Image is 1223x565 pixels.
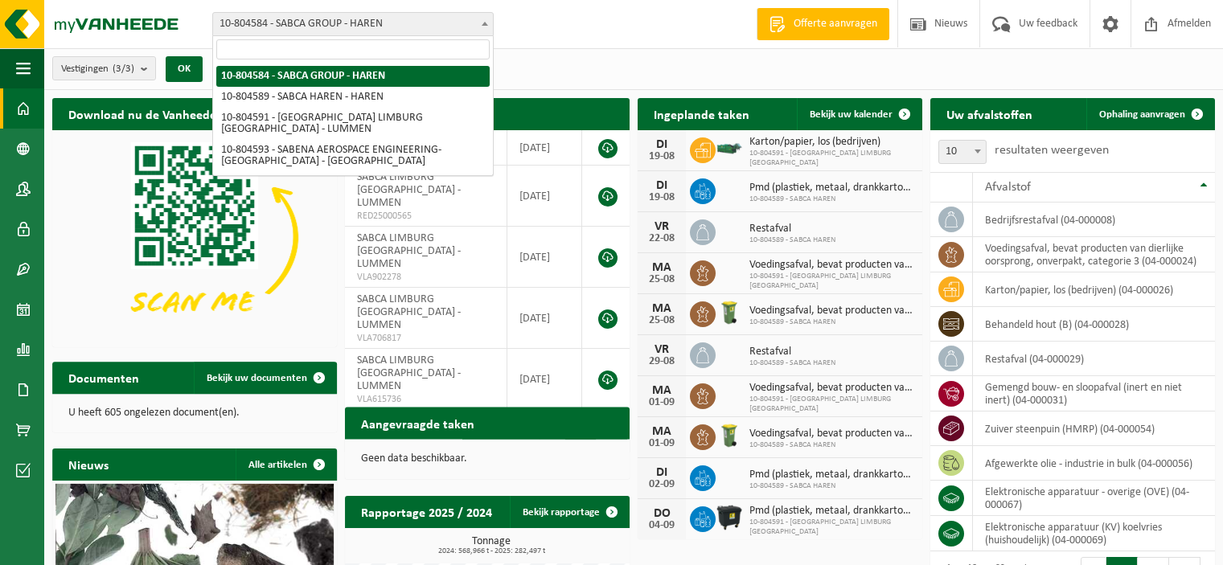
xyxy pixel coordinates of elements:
td: afgewerkte olie - industrie in bulk (04-000056) [973,446,1215,481]
a: Bekijk rapportage [510,496,628,528]
span: Karton/papier, los (bedrijven) [749,136,914,149]
td: restafval (04-000029) [973,342,1215,376]
div: DO [646,507,678,520]
span: SABCA LIMBURG [GEOGRAPHIC_DATA] - LUMMEN [357,232,461,270]
div: 29-08 [646,356,678,367]
span: 10-804584 - SABCA GROUP - HAREN [212,12,494,36]
span: Restafval [749,346,835,358]
span: Pmd (plastiek, metaal, drankkartons) (bedrijven) [749,182,914,194]
span: Pmd (plastiek, metaal, drankkartons) (bedrijven) [749,505,914,518]
td: gemengd bouw- en sloopafval (inert en niet inert) (04-000031) [973,376,1215,411]
a: Ophaling aanvragen [1086,98,1213,130]
td: zuiver steenpuin (HMRP) (04-000054) [973,411,1215,446]
h2: Aangevraagde taken [345,407,490,439]
div: VR [646,220,678,233]
h2: Documenten [52,362,155,393]
h3: Tonnage [353,536,630,555]
span: Voedingsafval, bevat producten van dierlijke oorsprong, onverpakt, categorie 3 [749,259,914,272]
h2: Ingeplande taken [638,98,765,129]
div: 25-08 [646,315,678,326]
td: [DATE] [507,227,582,288]
td: [DATE] [507,166,582,227]
span: Afvalstof [985,181,1031,194]
h2: Download nu de Vanheede+ app! [52,98,267,129]
td: [DATE] [507,288,582,349]
button: OK [166,56,203,82]
span: 10-804589 - SABCA HAREN [749,440,914,450]
label: resultaten weergeven [995,144,1109,157]
span: 10-804589 - SABCA HAREN [749,358,835,368]
div: DI [646,179,678,192]
div: 04-09 [646,520,678,531]
div: 01-09 [646,438,678,449]
div: DI [646,466,678,479]
div: MA [646,384,678,397]
div: 19-08 [646,192,678,203]
h2: Nieuws [52,448,125,480]
span: 10-804591 - [GEOGRAPHIC_DATA] LIMBURG [GEOGRAPHIC_DATA] [749,395,914,414]
div: MA [646,261,678,274]
p: U heeft 605 ongelezen document(en). [68,407,321,419]
span: SABCA LIMBURG [GEOGRAPHIC_DATA] - LUMMEN [357,293,461,331]
div: DI [646,138,678,151]
span: Bekijk uw documenten [207,373,307,383]
a: Alle artikelen [236,448,335,481]
span: 10-804589 - SABCA HAREN [749,235,835,245]
span: 10 [939,141,986,163]
span: 10-804584 - SABCA GROUP - HAREN [213,13,493,35]
span: Voedingsafval, bevat producten van dierlijke oorsprong, onverpakt, categorie 3 [749,382,914,395]
span: Voedingsafval, bevat producten van dierlijke oorsprong, onverpakt, categorie 3 [749,428,914,440]
span: 10-804591 - [GEOGRAPHIC_DATA] LIMBURG [GEOGRAPHIC_DATA] [749,149,914,168]
span: 10-804589 - SABCA HAREN [749,317,914,327]
span: Offerte aanvragen [790,16,881,32]
div: VR [646,343,678,356]
span: Voedingsafval, bevat producten van dierlijke oorsprong, onverpakt, categorie 3 [749,305,914,317]
li: 10-804589 - SABCA HAREN - HAREN [216,87,490,108]
img: WB-0140-HPE-GN-50 [716,299,743,326]
div: 01-09 [646,397,678,408]
span: Bekijk uw kalender [810,109,893,120]
td: voedingsafval, bevat producten van dierlijke oorsprong, onverpakt, categorie 3 (04-000024) [973,237,1215,272]
span: 10-804589 - SABCA HAREN [749,481,914,491]
span: Restafval [749,223,835,235]
span: Pmd (plastiek, metaal, drankkartons) (bedrijven) [749,469,914,481]
td: elektronische apparatuur (KV) koelvries (huishoudelijk) (04-000069) [973,516,1215,551]
span: VLA615736 [357,393,495,406]
li: 10-804593 - SABENA AEROSPACE ENGINEERING-[GEOGRAPHIC_DATA] - [GEOGRAPHIC_DATA] [216,140,490,172]
td: bedrijfsrestafval (04-000008) [973,203,1215,237]
div: 02-09 [646,479,678,490]
span: 10 [938,140,987,164]
li: 10-804584 - SABCA GROUP - HAREN [216,66,490,87]
p: Geen data beschikbaar. [361,453,614,465]
a: Bekijk uw documenten [194,362,335,394]
count: (3/3) [113,63,134,74]
img: WB-0140-HPE-GN-50 [716,422,743,449]
span: 10-804589 - SABCA HAREN [749,194,914,204]
span: 2024: 568,966 t - 2025: 282,497 t [353,547,630,555]
a: Offerte aanvragen [757,8,889,40]
span: SABCA LIMBURG [GEOGRAPHIC_DATA] - LUMMEN [357,171,461,209]
span: SABCA LIMBURG [GEOGRAPHIC_DATA] - LUMMEN [357,354,461,392]
div: 25-08 [646,274,678,285]
span: 10-804591 - [GEOGRAPHIC_DATA] LIMBURG [GEOGRAPHIC_DATA] [749,272,914,291]
img: WB-1100-HPE-AE-01 [716,504,743,531]
button: Vestigingen(3/3) [52,56,156,80]
div: MA [646,302,678,315]
span: Vestigingen [61,57,134,81]
td: karton/papier, los (bedrijven) (04-000026) [973,272,1215,307]
div: 22-08 [646,233,678,244]
a: Bekijk uw kalender [797,98,921,130]
span: 10-804591 - [GEOGRAPHIC_DATA] LIMBURG [GEOGRAPHIC_DATA] [749,518,914,537]
td: elektronische apparatuur - overige (OVE) (04-000067) [973,481,1215,516]
span: Ophaling aanvragen [1099,109,1185,120]
h2: Uw afvalstoffen [930,98,1049,129]
td: [DATE] [507,349,582,410]
td: [DATE] [507,130,582,166]
img: HK-XZ-20-GN-01 [716,141,743,156]
span: VLA706817 [357,332,495,345]
span: RED25000565 [357,210,495,223]
span: VLA902278 [357,271,495,284]
div: 19-08 [646,151,678,162]
img: Download de VHEPlus App [52,130,337,344]
h2: Rapportage 2025 / 2024 [345,496,508,527]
